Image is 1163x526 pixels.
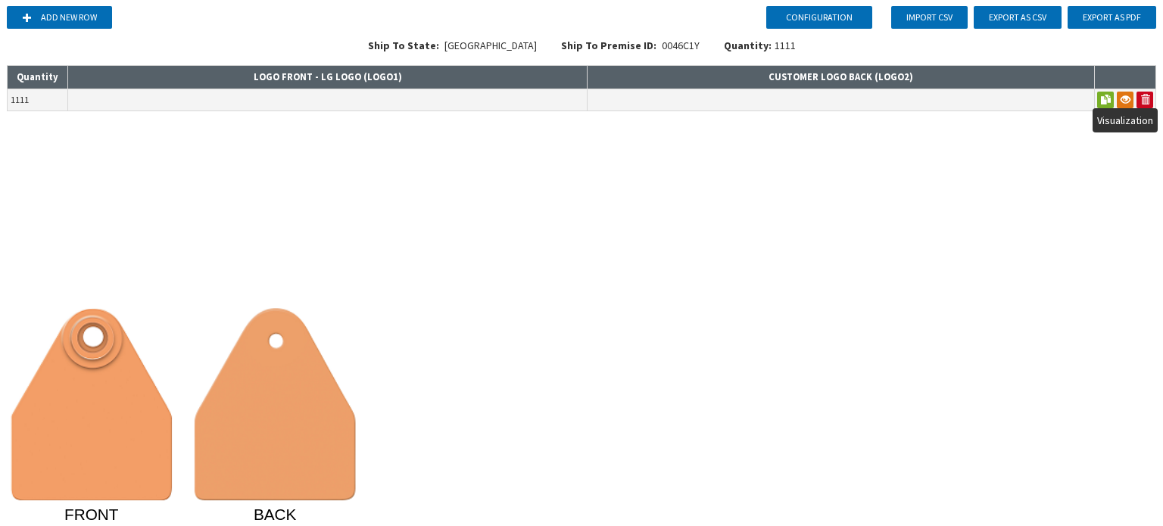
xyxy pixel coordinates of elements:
[254,506,297,523] tspan: BACK
[724,39,772,52] span: Quantity:
[974,6,1062,29] button: Export as CSV
[561,39,656,52] span: Ship To Premise ID:
[8,66,68,89] th: Quantity
[724,38,796,53] div: 1111
[64,506,119,523] tspan: FRONT
[1068,6,1156,29] button: Export as PDF
[356,38,549,62] div: [GEOGRAPHIC_DATA]
[68,66,588,89] th: LOGO FRONT - LG LOGO ( LOGO1 )
[549,38,712,62] div: 0046C1Y
[588,66,1095,89] th: CUSTOMER LOGO BACK ( LOGO2 )
[766,6,872,29] button: Configuration
[368,39,439,52] span: Ship To State:
[891,6,968,29] button: Import CSV
[1093,108,1158,132] div: Visualization
[7,6,112,29] button: Add new row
